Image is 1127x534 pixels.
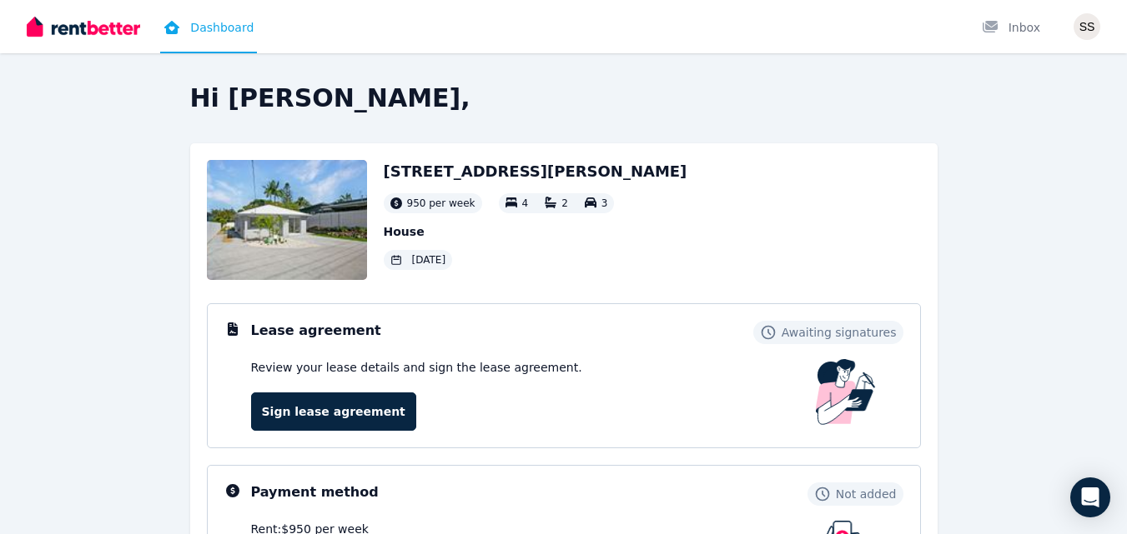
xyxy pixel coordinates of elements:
h2: [STREET_ADDRESS][PERSON_NAME] [384,160,687,183]
img: RentBetter [27,14,140,39]
span: Awaiting signatures [782,324,897,341]
img: Property Url [207,160,367,280]
span: 2 [561,197,568,209]
div: Open Intercom Messenger [1070,477,1110,517]
a: Sign lease agreement [251,392,416,431]
p: House [384,223,687,240]
span: [DATE] [412,253,446,267]
span: 4 [522,197,529,209]
h3: Lease agreement [251,321,381,341]
span: 3 [601,197,608,209]
p: Review your lease details and sign the lease agreement. [251,359,582,376]
div: Inbox [982,19,1040,36]
span: 950 per week [407,197,475,210]
img: Shahrauf Shah [1074,13,1100,40]
h3: Payment method [251,482,379,502]
span: Not added [836,486,897,502]
img: Lease Agreement [816,359,876,425]
h2: Hi [PERSON_NAME], [190,83,938,113]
